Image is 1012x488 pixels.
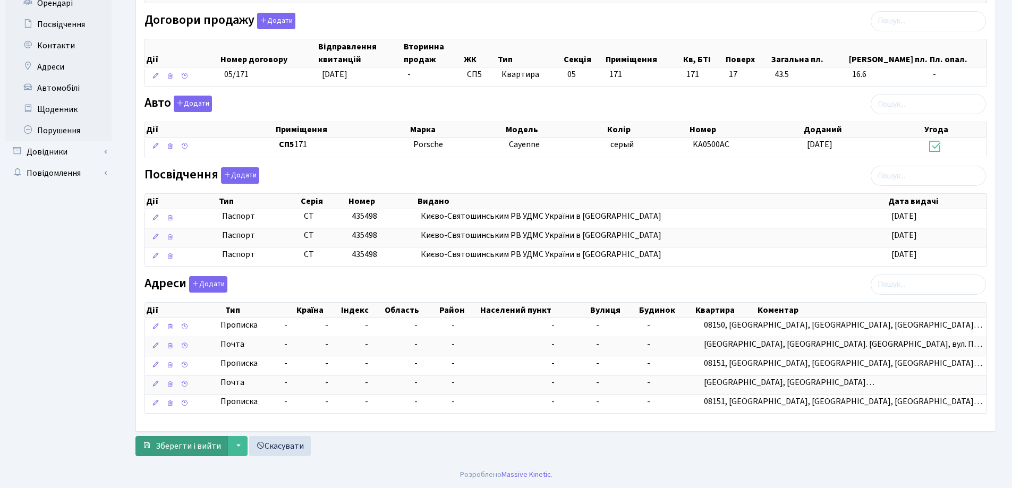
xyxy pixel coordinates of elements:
span: - [551,376,555,388]
span: - [452,357,455,369]
span: - [284,319,317,331]
th: Дії [145,194,218,209]
div: Розроблено . [460,469,552,481]
th: Квартира [694,303,756,318]
th: Відправлення квитанцій [317,39,403,67]
span: - [551,338,555,350]
th: Загальна пл. [770,39,848,67]
span: - [284,357,317,370]
span: - [414,396,418,407]
th: Номер [347,194,416,209]
th: Номер [688,122,803,137]
a: Повідомлення [5,162,112,184]
span: - [596,338,599,350]
a: Додати [254,11,295,29]
span: Прописка [220,396,258,408]
button: Адреси [189,276,227,293]
span: - [647,319,650,331]
th: Область [384,303,438,318]
input: Пошук... [871,275,986,295]
th: Номер договору [219,39,318,67]
span: [GEOGRAPHIC_DATA], [GEOGRAPHIC_DATA]… [704,376,874,388]
input: Пошук... [871,94,986,114]
a: Щоденник [5,99,112,120]
label: Авто [144,96,212,112]
th: Тип [497,39,562,67]
span: - [284,376,317,389]
span: 171 [609,69,622,80]
span: Porsche [413,139,443,150]
th: Коментар [756,303,987,318]
span: 171 [279,139,404,151]
span: 05 [567,69,576,80]
a: Додати [171,94,212,113]
span: 17 [729,69,766,81]
th: Доданий [803,122,923,137]
span: [GEOGRAPHIC_DATA], [GEOGRAPHIC_DATA]. [GEOGRAPHIC_DATA], вул. П… [704,338,982,350]
a: Довідники [5,141,112,162]
th: Вторинна продаж [403,39,462,67]
a: Автомобілі [5,78,112,99]
th: Марка [409,122,505,137]
th: Тип [224,303,295,318]
span: - [365,338,368,350]
span: - [414,319,418,331]
span: 435498 [352,249,377,260]
span: - [365,396,368,407]
span: Паспорт [222,210,295,222]
th: Кв, БТІ [682,39,725,67]
span: - [647,357,650,369]
span: - [596,357,599,369]
input: Пошук... [871,166,986,186]
span: - [365,357,368,369]
th: Колір [606,122,688,137]
span: серый [610,139,634,150]
span: 171 [686,69,720,81]
th: Вулиця [589,303,638,318]
span: - [551,319,555,331]
a: Посвідчення [5,14,112,35]
span: 08151, [GEOGRAPHIC_DATA], [GEOGRAPHIC_DATA], [GEOGRAPHIC_DATA]… [704,357,982,369]
a: Порушення [5,120,112,141]
b: СП5 [279,139,294,150]
span: Києво-Святошинським РВ УДМС України в [GEOGRAPHIC_DATA] [421,210,661,222]
span: - [452,396,455,407]
span: - [325,396,328,407]
span: - [325,338,328,350]
span: Києво-Святошинським РВ УДМС України в [GEOGRAPHIC_DATA] [421,249,661,260]
th: Індекс [340,303,384,318]
span: Cayenne [509,139,540,150]
a: Контакти [5,35,112,56]
span: - [551,357,555,369]
th: Дата видачі [887,194,987,209]
th: Тип [218,194,299,209]
th: Дії [145,303,224,318]
span: [DATE] [891,210,917,222]
span: - [414,357,418,369]
th: Район [438,303,480,318]
span: [DATE] [891,249,917,260]
span: - [325,319,328,331]
th: Секція [563,39,605,67]
span: - [596,376,599,388]
th: Дії [145,122,275,137]
th: Видано [416,194,887,209]
button: Договори продажу [257,13,295,29]
span: - [365,376,368,388]
span: - [596,319,599,331]
th: Приміщення [605,39,682,67]
span: СТ [304,210,314,222]
a: Додати [218,166,259,184]
label: Договори продажу [144,13,295,29]
span: 16.6 [852,69,924,81]
span: - [284,338,317,350]
th: Пл. опал. [929,39,987,67]
span: Прописка [220,357,258,370]
span: Паспорт [222,249,295,261]
span: Прописка [220,319,258,331]
span: СТ [304,249,314,260]
th: Модель [505,122,607,137]
span: - [647,376,650,388]
th: Дії [145,39,219,67]
th: Серія [300,194,347,209]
